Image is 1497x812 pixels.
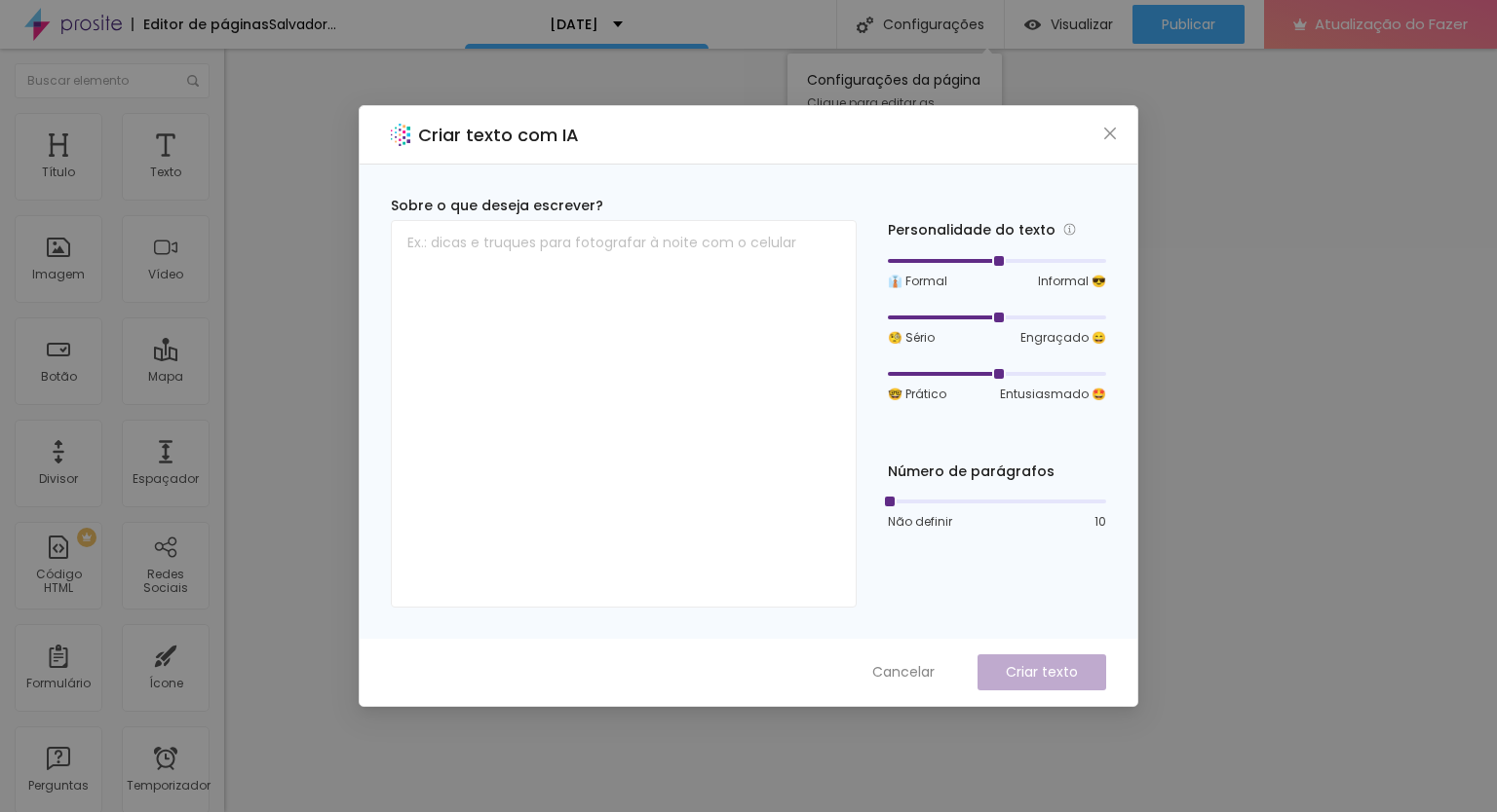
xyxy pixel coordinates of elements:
[28,777,89,794] font: Perguntas
[1162,15,1215,34] font: Publicar
[1024,17,1041,33] img: view-1.svg
[1051,15,1113,34] font: Visualizar
[857,17,873,33] img: Ícone
[42,164,75,180] font: Título
[872,662,935,682] font: Cancelar
[1038,273,1106,289] font: Informal 😎
[888,329,935,346] font: 🧐 Sério
[807,70,980,90] font: Configurações da página
[978,654,1106,690] button: Criar texto
[127,777,211,794] font: Temporizador
[883,15,984,34] font: Configurações
[39,470,78,487] font: Divisor
[143,566,188,596] font: Redes Sociais
[224,49,1497,812] iframe: Editor
[550,15,598,34] font: [DATE]
[187,75,199,87] img: Ícone
[149,675,183,691] font: Ícone
[888,220,1056,240] font: Personalidade do texto
[269,15,336,34] font: Salvador...
[32,266,85,282] font: Imagem
[888,273,947,289] font: 👔 Formal
[36,566,82,596] font: Código HTML
[418,123,579,147] font: Criar texto com IA
[1094,513,1106,530] font: 10
[1100,124,1121,144] button: Fechar
[1102,126,1118,141] span: fechar
[888,386,946,402] font: 🤓 Prático
[148,368,183,385] font: Mapa
[853,654,954,690] button: Cancelar
[41,368,77,385] font: Botão
[1315,14,1468,34] font: Atualização do Fazer
[1005,5,1132,44] button: Visualizar
[148,266,183,282] font: Vídeo
[391,196,603,215] font: Sobre o que deseja escrever?
[150,164,181,180] font: Texto
[1132,5,1245,44] button: Publicar
[807,94,981,163] font: Clique para editar as configurações desta página como: Informações para compartilhamento, SEO, UR...
[888,461,1055,481] font: Número de parágrafos
[133,470,199,487] font: Espaçador
[1020,329,1106,346] font: Engraçado 😄
[15,63,210,98] input: Buscar elemento
[1000,386,1106,402] font: Entusiasmado 🤩
[888,513,952,530] font: Não definir
[143,15,269,34] font: Editor de páginas
[26,675,91,691] font: Formulário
